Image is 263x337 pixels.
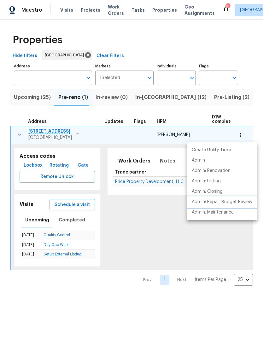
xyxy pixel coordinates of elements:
p: Admin: Renovation [192,168,231,174]
p: Admin: Closing [192,188,223,195]
p: Admin [192,157,205,164]
p: Admin: Maintenance [192,209,234,216]
p: Create Utility Ticket [192,147,233,153]
p: Admin: Listing [192,178,221,185]
p: Admin: Repair Budget Review [192,199,252,205]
